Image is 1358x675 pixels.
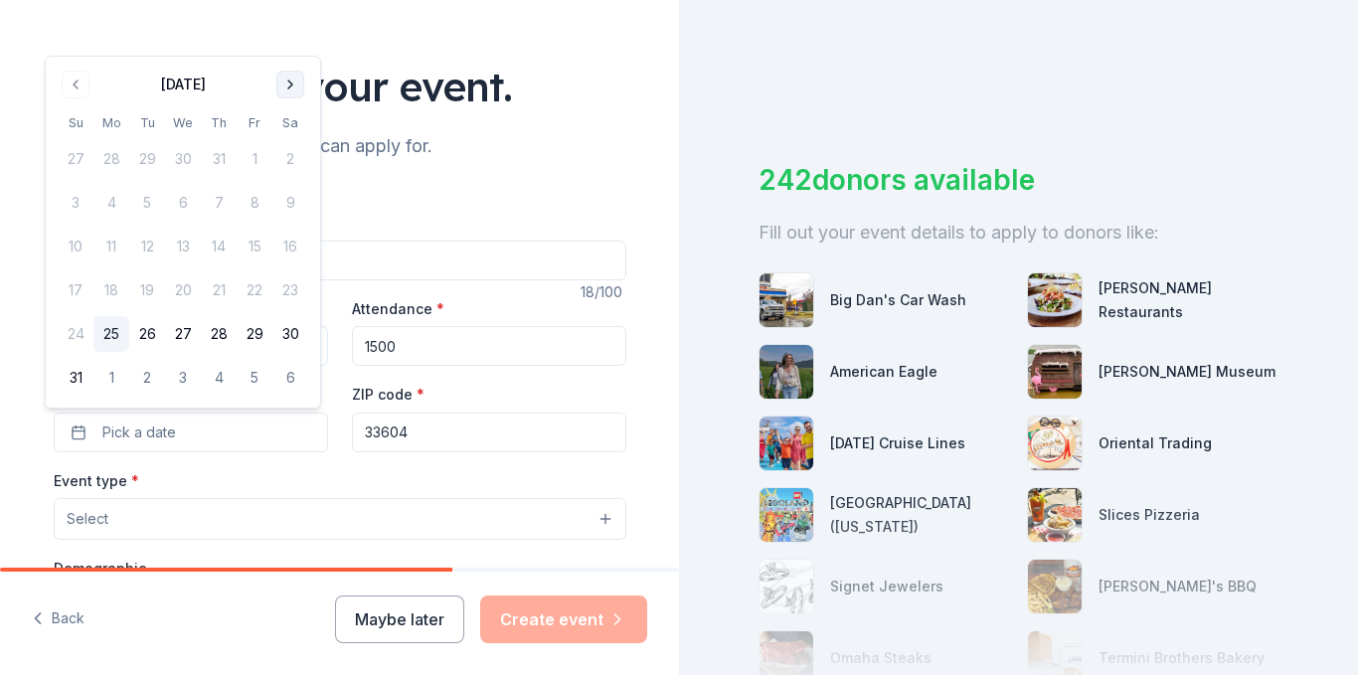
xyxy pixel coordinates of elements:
button: 29 [237,316,272,352]
button: Back [32,598,85,640]
th: Tuesday [129,112,165,133]
img: photo for Cameron Mitchell Restaurants [1028,273,1082,327]
button: Pick a date [54,413,328,452]
th: Wednesday [165,112,201,133]
input: 12345 (U.S. only) [352,413,626,452]
button: 4 [201,360,237,396]
button: Go to next month [276,71,304,98]
button: Maybe later [335,595,464,643]
th: Friday [237,112,272,133]
button: Select [54,498,626,540]
div: [DATE] Cruise Lines [830,431,965,455]
span: Pick a date [102,421,176,444]
div: Tell us about your event. [54,59,626,114]
th: Saturday [272,112,308,133]
img: photo for Carnival Cruise Lines [760,417,813,470]
label: Attendance [352,299,444,319]
label: Demographic [54,559,146,579]
button: 28 [201,316,237,352]
div: [PERSON_NAME] Museum [1099,360,1275,384]
div: [DATE] [161,73,206,96]
th: Thursday [201,112,237,133]
div: Oriental Trading [1099,431,1212,455]
button: Go to previous month [62,71,89,98]
div: Big Dan's Car Wash [830,288,966,312]
button: 25 [93,316,129,352]
div: Fill out your event details to apply to donors like: [759,217,1278,249]
button: 6 [272,360,308,396]
div: American Eagle [830,360,937,384]
button: 1 [93,360,129,396]
img: photo for Glazer Museum [1028,345,1082,399]
button: 3 [165,360,201,396]
button: 2 [129,360,165,396]
div: We'll find in-kind donations you can apply for. [54,130,626,162]
button: 27 [165,316,201,352]
img: photo for Big Dan's Car Wash [760,273,813,327]
input: 20 [352,326,626,366]
th: Monday [93,112,129,133]
label: Event type [54,471,139,491]
button: 26 [129,316,165,352]
div: 242 donors available [759,159,1278,201]
label: ZIP code [352,385,424,405]
img: photo for Oriental Trading [1028,417,1082,470]
button: 31 [58,360,93,396]
div: 18 /100 [581,280,626,304]
button: 30 [272,316,308,352]
img: photo for American Eagle [760,345,813,399]
input: Spring Fundraiser [54,241,626,280]
span: Select [67,507,108,531]
th: Sunday [58,112,93,133]
div: [PERSON_NAME] Restaurants [1099,276,1279,324]
button: 5 [237,360,272,396]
